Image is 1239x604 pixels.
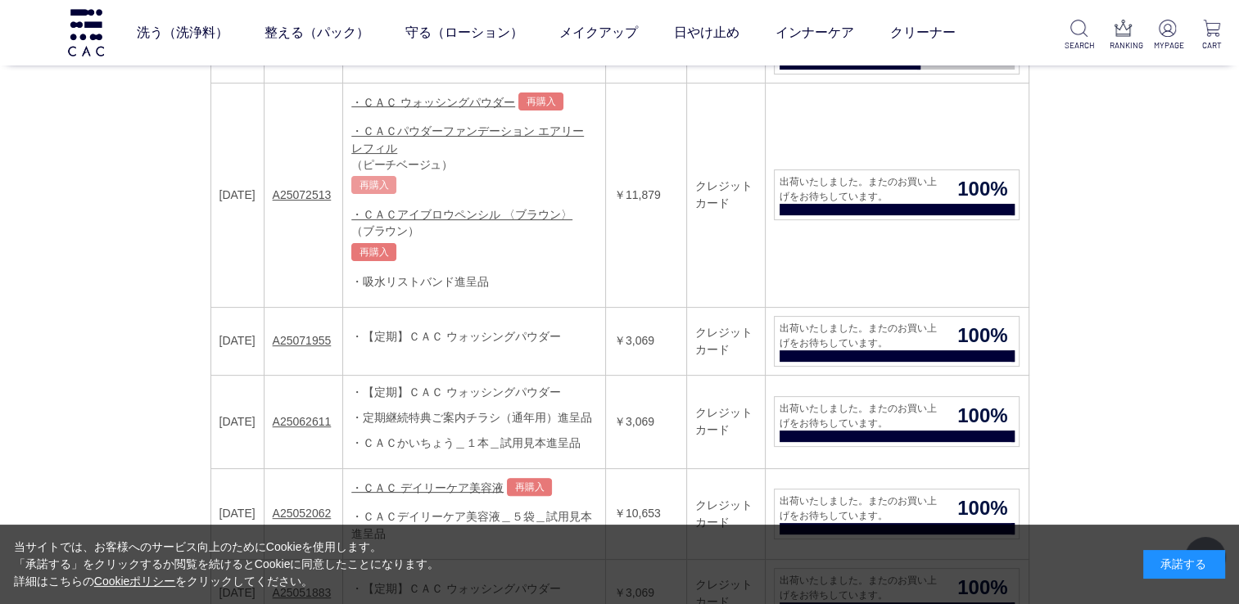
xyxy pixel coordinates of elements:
span: 出荷いたしました。またのお買い上げをお待ちしています。 [775,494,946,523]
td: クレジットカード [687,83,766,307]
a: 出荷いたしました。またのお買い上げをお待ちしています。 100% [774,316,1020,367]
div: ・ＣＡＣデイリーケア美容液＿５袋＿試用見本進呈品 [351,508,597,543]
img: logo [66,9,106,56]
td: [DATE] [210,375,264,468]
td: クレジットカード [687,468,766,559]
div: （ブラウン） [351,223,597,239]
p: CART [1197,39,1226,52]
a: インナーケア [775,10,853,56]
a: 再購入 [351,243,396,261]
div: （ピーチベージュ） [351,157,597,173]
a: 洗う（洗浄料） [136,10,228,56]
a: ・ＣＡＣ ウォッシングパウダー [351,95,515,108]
a: 守る（ローション） [405,10,522,56]
a: メイクアップ [558,10,637,56]
td: クレジットカード [687,307,766,375]
p: SEARCH [1065,39,1093,52]
span: 出荷いたしました。またのお買い上げをお待ちしています。 [775,401,946,430]
td: [DATE] [210,83,264,307]
span: 100% [946,321,1019,350]
span: 100% [946,494,1019,523]
a: 日やけ止め [673,10,739,56]
a: SEARCH [1065,20,1093,52]
a: 出荷いたしました。またのお買い上げをお待ちしています。 100% [774,169,1020,220]
div: 当サイトでは、お客様へのサービス向上のためにCookieを使用します。 「承諾する」をクリックするか閲覧を続けるとCookieに同意したことになります。 詳細はこちらの をクリックしてください。 [14,539,440,590]
a: クリーナー [889,10,955,56]
a: A25052062 [273,507,332,520]
td: ￥10,653 [605,468,686,559]
span: 100% [946,174,1019,204]
p: MYPAGE [1153,39,1182,52]
td: ￥3,069 [605,375,686,468]
div: ・ＣＡＣかいちょう＿１本＿試用見本進呈品 [351,435,597,452]
span: 100% [946,401,1019,430]
td: [DATE] [210,468,264,559]
a: MYPAGE [1153,20,1182,52]
a: 出荷いたしました。またのお買い上げをお待ちしています。 100% [774,489,1020,539]
td: [DATE] [210,307,264,375]
a: RANKING [1109,20,1137,52]
a: 整える（パック） [264,10,369,56]
a: 再購入 [507,478,552,496]
span: 出荷いたしました。またのお買い上げをお待ちしています。 [775,174,946,204]
div: ・吸水リストバンド進呈品 [351,273,597,291]
a: ・ＣＡＣアイブロウペンシル 〈ブラウン〉 [351,208,572,221]
td: ￥3,069 [605,307,686,375]
a: A25072513 [273,188,332,201]
a: 再購入 [351,176,396,194]
a: 出荷いたしました。またのお買い上げをお待ちしています。 100% [774,396,1020,447]
div: ・【定期】ＣＡＣ ウォッシングパウダー [351,384,597,401]
a: CART [1197,20,1226,52]
div: ・【定期】ＣＡＣ ウォッシングパウダー [351,328,597,345]
td: クレジットカード [687,375,766,468]
a: 再購入 [518,92,563,110]
a: Cookieポリシー [94,575,176,588]
div: 承諾する [1143,550,1225,579]
p: RANKING [1109,39,1137,52]
span: 出荷いたしました。またのお買い上げをお待ちしています。 [775,321,946,350]
a: ・ＣＡＣパウダーファンデーション エアリー レフィル [351,124,584,155]
a: A25062611 [273,415,332,428]
a: A25071955 [273,334,332,347]
td: ￥11,879 [605,83,686,307]
a: ・ＣＡＣ デイリーケア美容液 [351,480,504,494]
div: ・定期継続特典ご案内チラシ（通年用）進呈品 [351,409,597,426]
